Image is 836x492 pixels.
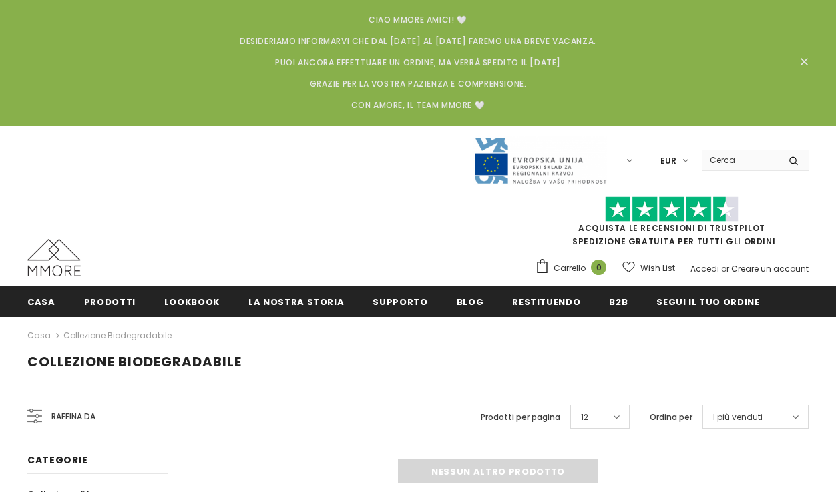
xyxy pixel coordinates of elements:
span: Prodotti [84,296,136,308]
span: Categorie [27,453,87,467]
span: Restituendo [512,296,580,308]
a: Javni Razpis [473,154,607,166]
img: Javni Razpis [473,136,607,185]
a: Casa [27,328,51,344]
span: 12 [581,411,588,424]
a: Wish List [622,256,675,280]
label: Prodotti per pagina [481,411,560,424]
a: Casa [27,286,55,316]
span: 0 [591,260,606,275]
label: Ordina per [650,411,692,424]
span: B2B [609,296,628,308]
span: Blog [457,296,484,308]
a: Segui il tuo ordine [656,286,759,316]
span: I più venduti [713,411,763,424]
span: Collezione biodegradabile [27,352,242,371]
img: Fidati di Pilot Stars [605,196,739,222]
a: Prodotti [84,286,136,316]
p: Ciao MMORE Amici! 🤍 [44,13,792,27]
span: supporto [373,296,427,308]
span: EUR [660,154,676,168]
img: Casi MMORE [27,239,81,276]
span: La nostra storia [248,296,344,308]
a: La nostra storia [248,286,344,316]
a: Lookbook [164,286,220,316]
a: Carrello 0 [535,258,613,278]
p: Con amore, il team MMORE 🤍 [44,99,792,112]
a: Acquista le recensioni di TrustPilot [578,222,765,234]
p: Desideriamo informarvi che dal [DATE] al [DATE] faremo una breve vacanza. [44,35,792,48]
p: Puoi ancora effettuare un ordine, ma verrà spedito il [DATE] [44,56,792,69]
a: Accedi [690,263,719,274]
span: Raffina da [51,409,95,424]
input: Search Site [702,150,779,170]
span: Segui il tuo ordine [656,296,759,308]
p: Grazie per la vostra pazienza e comprensione. [44,77,792,91]
span: Carrello [554,262,586,275]
a: B2B [609,286,628,316]
span: SPEDIZIONE GRATUITA PER TUTTI GLI ORDINI [535,202,809,247]
a: Collezione biodegradabile [63,330,172,341]
a: Blog [457,286,484,316]
span: Casa [27,296,55,308]
a: Creare un account [731,263,809,274]
a: Restituendo [512,286,580,316]
a: supporto [373,286,427,316]
span: or [721,263,729,274]
span: Lookbook [164,296,220,308]
span: Wish List [640,262,675,275]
